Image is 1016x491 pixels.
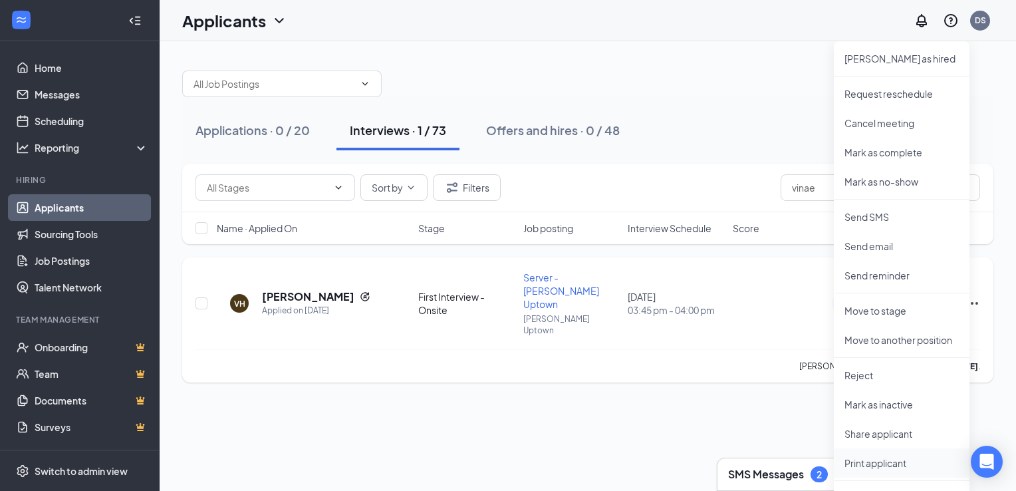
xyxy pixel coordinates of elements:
p: [PERSON_NAME] has applied more than . [799,361,980,372]
svg: WorkstreamLogo [15,13,28,27]
div: Applied on [DATE] [262,304,370,317]
span: Job posting [523,222,573,235]
span: Score [733,222,759,235]
a: OnboardingCrown [35,334,148,361]
div: Team Management [16,314,146,325]
div: Interviews · 1 / 73 [350,122,446,138]
a: SurveysCrown [35,414,148,440]
span: 03:45 pm - 04:00 pm [628,303,725,317]
svg: Settings [16,464,29,478]
a: TeamCrown [35,361,148,387]
span: Stage [418,222,445,235]
svg: QuestionInfo [943,13,959,29]
h1: Applicants [182,9,266,32]
div: First Interview - Onsite [418,290,515,317]
a: Scheduling [35,108,148,134]
div: Hiring [16,174,146,186]
svg: ChevronDown [360,79,370,89]
a: DocumentsCrown [35,387,148,414]
a: Talent Network [35,274,148,301]
input: All Stages [207,180,328,195]
button: Sort byChevronDown [360,174,428,201]
svg: Analysis [16,141,29,154]
span: Sort by [372,183,403,192]
div: Open Intercom Messenger [971,446,1003,478]
svg: ChevronDown [333,182,344,193]
div: DS [975,15,986,26]
svg: Notifications [914,13,930,29]
a: Sourcing Tools [35,221,148,247]
a: Messages [35,81,148,108]
a: Home [35,55,148,81]
div: Applications · 0 / 20 [195,122,310,138]
div: Reporting [35,141,149,154]
svg: Ellipses [964,295,980,311]
div: 2 [817,469,822,480]
div: [DATE] [628,290,725,317]
h3: SMS Messages [728,467,804,482]
a: Job Postings [35,247,148,274]
span: Server - [PERSON_NAME] Uptown [523,271,599,310]
input: All Job Postings [193,77,354,91]
span: Name · Applied On [217,222,297,235]
svg: ChevronDown [271,13,287,29]
p: [PERSON_NAME] Uptown [523,313,620,336]
div: Switch to admin view [35,464,128,478]
svg: ChevronDown [406,182,416,193]
svg: Collapse [128,14,142,27]
div: Offers and hires · 0 / 48 [486,122,620,138]
p: Move to stage [844,304,959,317]
a: Applicants [35,194,148,221]
svg: Reapply [360,291,370,302]
svg: Filter [444,180,460,196]
span: Interview Schedule [628,222,711,235]
div: VH [234,298,245,309]
h5: [PERSON_NAME] [262,289,354,304]
button: Filter Filters [433,174,501,201]
input: Search in interviews [781,174,980,201]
